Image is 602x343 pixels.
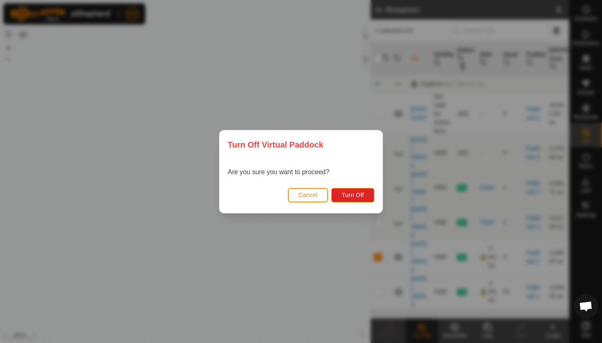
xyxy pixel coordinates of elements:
div: Open chat [574,294,598,318]
button: Cancel [288,188,328,202]
span: Turn Off Virtual Paddock [228,139,324,151]
button: Turn Off [331,188,374,202]
span: Cancel [299,192,318,198]
span: Turn Off [342,192,364,198]
p: Are you sure you want to proceed? [228,167,329,177]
